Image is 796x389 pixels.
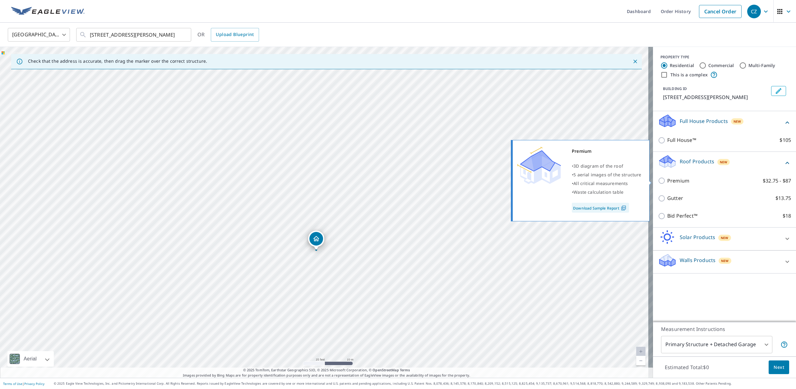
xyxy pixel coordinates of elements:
p: | [3,382,44,386]
div: • [572,188,641,197]
label: Commercial [708,62,734,69]
p: $32.75 - $87 [763,177,791,185]
span: Next [774,364,784,371]
img: Premium [517,147,561,184]
div: • [572,179,641,188]
a: Terms of Use [3,382,22,386]
div: Premium [572,147,641,156]
input: Search by address or latitude-longitude [90,26,178,43]
a: Upload Blueprint [211,28,259,42]
p: Roof Products [680,158,714,165]
span: New [720,160,728,165]
p: Premium [667,177,689,185]
div: PROPERTY TYPE [660,54,789,60]
p: Check that the address is accurate, then drag the marker over the correct structure. [28,58,207,64]
img: Pdf Icon [619,205,628,211]
span: Upload Blueprint [216,31,254,38]
a: OpenStreetMap [373,368,399,372]
span: Your report will include the primary structure and a detached garage if one exists. [780,341,788,348]
p: BUILDING ID [663,86,687,91]
p: © 2025 Eagle View Technologies, Inc. and Pictometry International Corp. All Rights Reserved. Repo... [54,381,793,386]
div: Solar ProductsNew [658,230,791,248]
span: 3D diagram of the roof [573,163,623,169]
p: Full House Products [680,117,728,125]
a: Cancel Order [699,5,742,18]
p: $18 [783,212,791,220]
div: Full House ProductsNew [658,114,791,131]
p: Measurement Instructions [661,325,788,333]
p: Gutter [667,194,683,202]
a: Terms [400,368,410,372]
p: Walls Products [680,256,715,264]
span: Waste calculation table [573,189,623,195]
p: Full House™ [667,136,696,144]
span: New [734,119,741,124]
span: © 2025 TomTom, Earthstar Geographics SIO, © 2025 Microsoft Corporation, © [243,368,410,373]
p: Solar Products [680,233,715,241]
div: [GEOGRAPHIC_DATA] [8,26,70,43]
p: $105 [780,136,791,144]
p: Estimated Total: $0 [660,360,714,374]
img: EV Logo [11,7,85,16]
p: [STREET_ADDRESS][PERSON_NAME] [663,93,769,101]
span: New [721,258,729,263]
button: Next [769,360,789,374]
span: All critical measurements [573,180,628,186]
div: Aerial [7,351,54,367]
p: Bid Perfect™ [667,212,697,220]
label: This is a complex [670,72,708,78]
div: Primary Structure + Detached Garage [661,336,772,353]
label: Multi-Family [748,62,775,69]
button: Edit building 1 [771,86,786,96]
div: Aerial [22,351,39,367]
a: Privacy Policy [24,382,44,386]
div: OR [197,28,259,42]
a: Current Level 20, Zoom Out [636,356,646,365]
p: $13.75 [775,194,791,202]
div: • [572,170,641,179]
div: Dropped pin, building 1, Residential property, 570 Harris Ave Woonsocket, RI 02895 [308,231,324,250]
span: New [721,235,729,240]
div: Roof ProductsNew [658,154,791,172]
button: Close [631,57,639,66]
a: Download Sample Report [572,203,629,213]
div: • [572,162,641,170]
span: 5 aerial images of the structure [573,172,641,178]
div: CZ [747,5,761,18]
label: Residential [670,62,694,69]
div: Walls ProductsNew [658,253,791,271]
a: Current Level 20, Zoom In Disabled [636,347,646,356]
